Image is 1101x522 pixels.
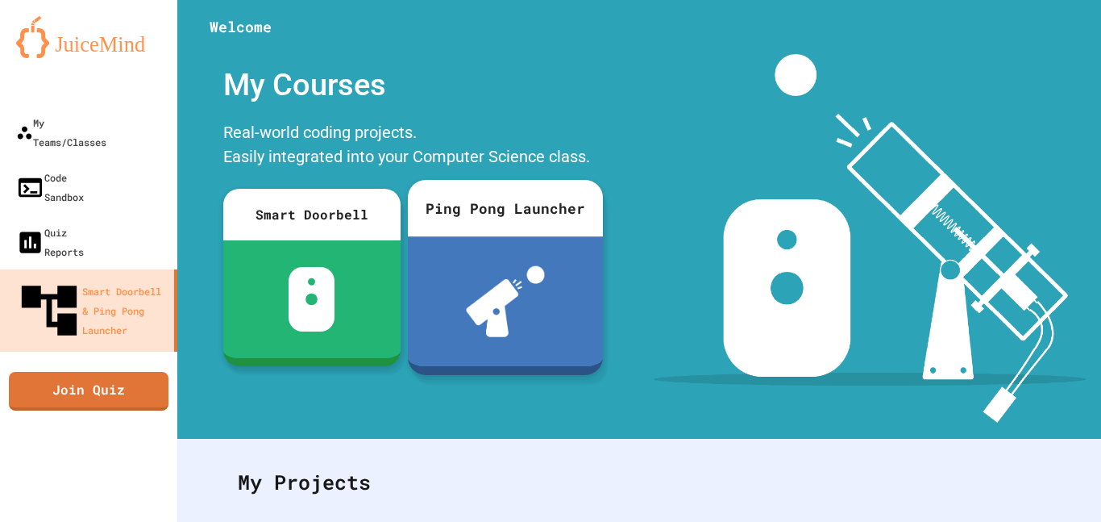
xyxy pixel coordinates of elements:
[215,116,602,177] div: Real-world coding projects. Easily integrated into your Computer Science class.
[16,168,84,207] div: Code Sandbox
[408,180,603,236] div: Ping Pong Launcher
[654,54,1086,423] img: banner-image-my-projects.png
[16,16,161,58] img: logo-orange.svg
[223,189,401,240] div: Smart Doorbell
[215,54,602,116] div: My Courses
[16,223,84,261] div: Quiz Reports
[222,451,1057,514] div: My Projects
[16,278,168,344] div: Smart Doorbell & Ping Pong Launcher
[9,372,168,411] a: Join Quiz
[16,113,106,152] div: My Teams/Classes
[289,267,334,332] img: sdb-white.svg
[466,266,545,337] img: ppl-with-ball.png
